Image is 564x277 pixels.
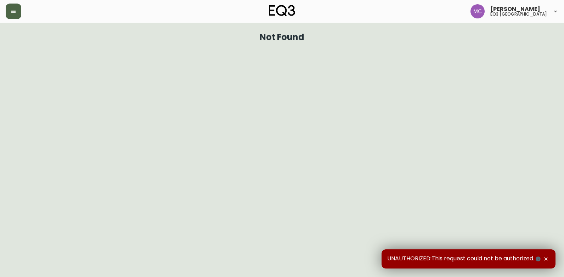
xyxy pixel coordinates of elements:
[490,12,547,16] h5: eq3 [GEOGRAPHIC_DATA]
[470,4,485,18] img: 6dbdb61c5655a9a555815750a11666cc
[387,255,542,263] span: UNAUTHORIZED:This request could not be authorized.
[490,6,540,12] span: [PERSON_NAME]
[269,5,295,16] img: logo
[260,34,305,40] h1: Not Found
